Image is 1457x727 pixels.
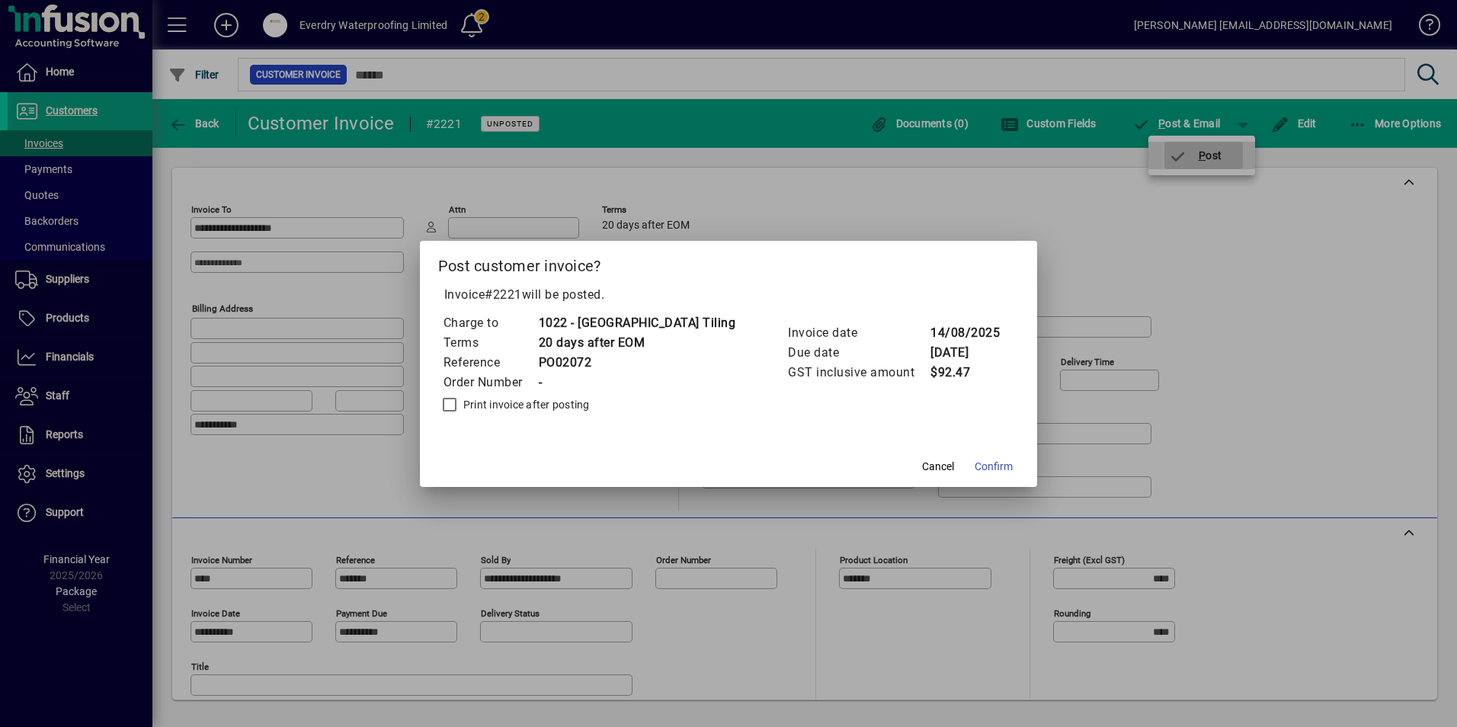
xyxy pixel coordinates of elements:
[787,363,930,383] td: GST inclusive amount
[420,241,1038,285] h2: Post customer invoice?
[443,313,538,333] td: Charge to
[930,343,1000,363] td: [DATE]
[922,459,954,475] span: Cancel
[538,373,736,392] td: -
[975,459,1013,475] span: Confirm
[538,353,736,373] td: PO02072
[443,373,538,392] td: Order Number
[930,363,1000,383] td: $92.47
[443,353,538,373] td: Reference
[438,286,1020,304] p: Invoice will be posted .
[460,397,590,412] label: Print invoice after posting
[969,453,1019,481] button: Confirm
[787,343,930,363] td: Due date
[787,323,930,343] td: Invoice date
[538,313,736,333] td: 1022 - [GEOGRAPHIC_DATA] Tiling
[914,453,962,481] button: Cancel
[485,287,522,302] span: #2221
[930,323,1000,343] td: 14/08/2025
[538,333,736,353] td: 20 days after EOM
[443,333,538,353] td: Terms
